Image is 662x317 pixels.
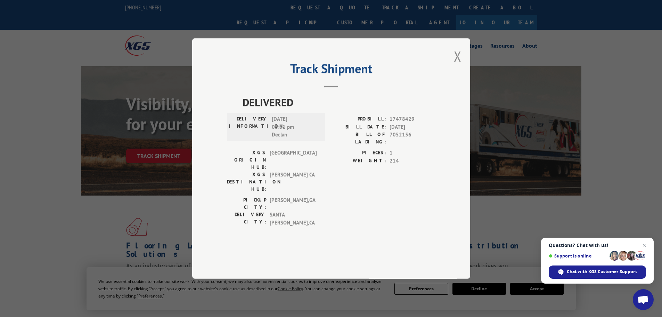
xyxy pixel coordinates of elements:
[331,123,386,131] label: BILL DATE:
[567,269,637,275] span: Chat with XGS Customer Support
[390,123,435,131] span: [DATE]
[390,149,435,157] span: 1
[549,266,646,279] div: Chat with XGS Customer Support
[229,115,268,139] label: DELIVERY INFORMATION:
[549,243,646,248] span: Questions? Chat with us!
[549,253,607,259] span: Support is online
[227,211,266,227] label: DELIVERY CITY:
[270,171,317,193] span: [PERSON_NAME] CA
[640,241,648,249] span: Close chat
[270,211,317,227] span: SANTA [PERSON_NAME] , CA
[390,157,435,165] span: 214
[331,115,386,123] label: PROBILL:
[331,157,386,165] label: WEIGHT:
[390,131,435,145] span: 7052156
[331,149,386,157] label: PIECES:
[270,149,317,171] span: [GEOGRAPHIC_DATA]
[390,115,435,123] span: 17478429
[227,64,435,77] h2: Track Shipment
[243,94,435,110] span: DELIVERED
[633,289,654,310] div: Open chat
[331,131,386,145] label: BILL OF LADING:
[272,115,319,139] span: [DATE] 03:51 pm Declan
[227,196,266,211] label: PICKUP CITY:
[227,171,266,193] label: XGS DESTINATION HUB:
[227,149,266,171] label: XGS ORIGIN HUB:
[270,196,317,211] span: [PERSON_NAME] , GA
[454,47,461,65] button: Close modal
